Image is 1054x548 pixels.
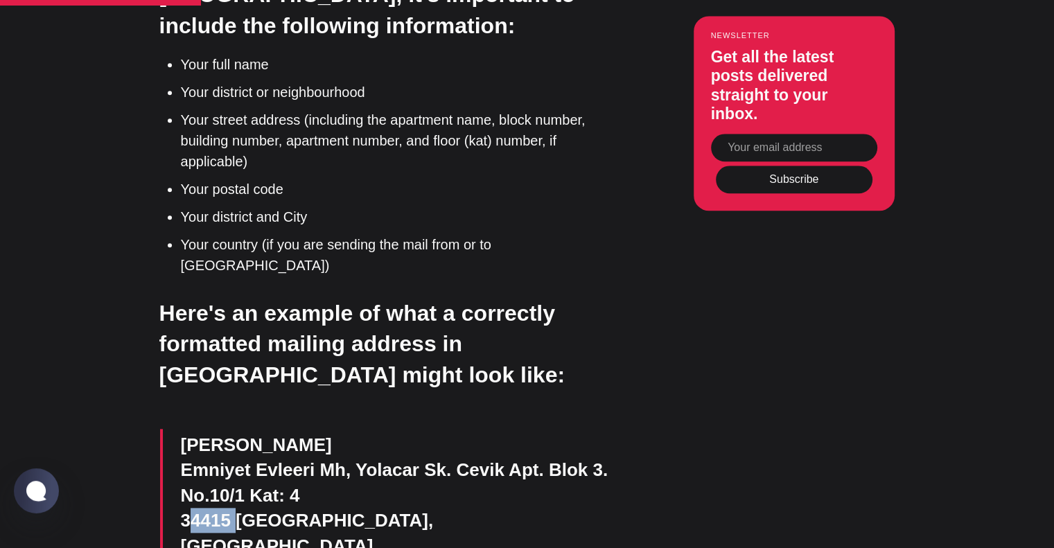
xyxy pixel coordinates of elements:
[711,134,877,161] input: Your email address
[159,298,624,391] h3: Here's an example of what a correctly formatted mailing address in [GEOGRAPHIC_DATA] might look l...
[711,32,877,40] small: Newsletter
[181,206,624,227] li: Your district and City
[181,234,624,276] li: Your country (if you are sending the mail from or to [GEOGRAPHIC_DATA])
[181,54,624,75] li: Your full name
[716,166,872,194] button: Subscribe
[181,109,624,172] li: Your street address (including the apartment name, block number, building number, apartment numbe...
[181,179,624,200] li: Your postal code
[181,82,624,103] li: Your district or neighbourhood
[711,48,877,124] h3: Get all the latest posts delivered straight to your inbox.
